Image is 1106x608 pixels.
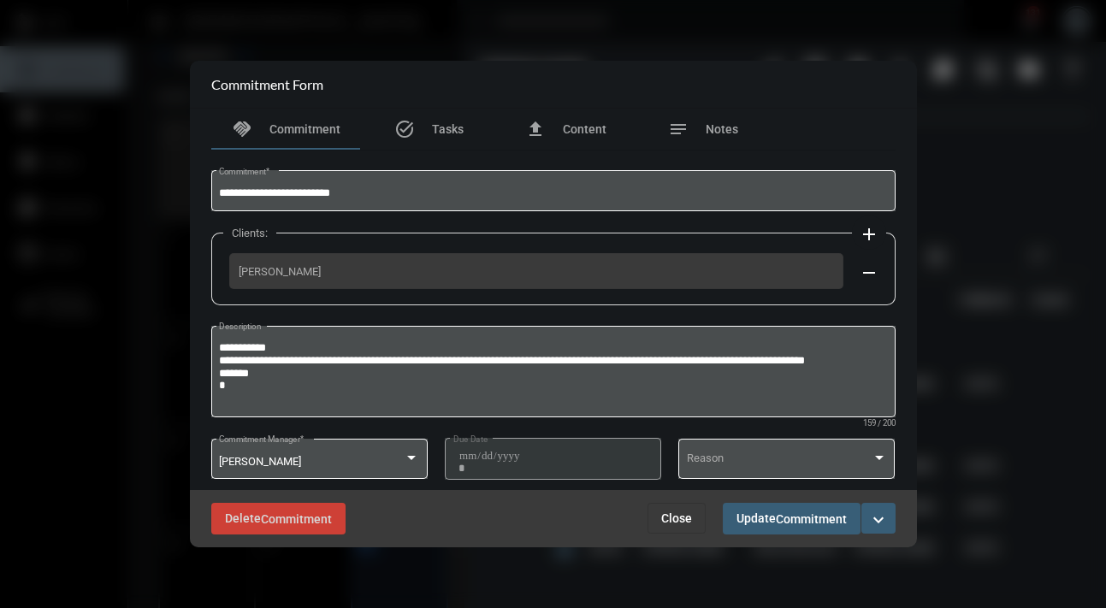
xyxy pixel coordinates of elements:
[432,122,464,136] span: Tasks
[219,455,301,468] span: [PERSON_NAME]
[223,227,276,239] label: Clients:
[394,119,415,139] mat-icon: task_alt
[211,76,323,92] h2: Commitment Form
[563,122,606,136] span: Content
[859,224,879,245] mat-icon: add
[706,122,738,136] span: Notes
[269,122,340,136] span: Commitment
[868,510,889,530] mat-icon: expand_more
[225,511,332,525] span: Delete
[648,503,706,534] button: Close
[859,263,879,283] mat-icon: remove
[261,512,332,526] span: Commitment
[525,119,546,139] mat-icon: file_upload
[239,265,834,278] span: [PERSON_NAME]
[232,119,252,139] mat-icon: handshake
[211,503,346,534] button: DeleteCommitment
[863,419,896,428] mat-hint: 159 / 200
[661,511,692,525] span: Close
[668,119,689,139] mat-icon: notes
[736,511,847,525] span: Update
[776,512,847,526] span: Commitment
[723,503,861,534] button: UpdateCommitment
